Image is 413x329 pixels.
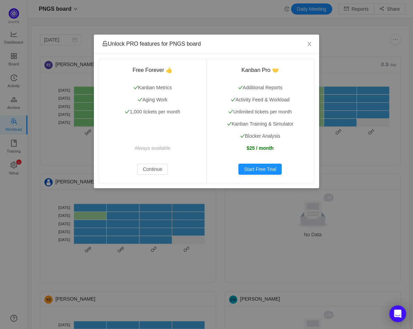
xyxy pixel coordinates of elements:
[133,85,138,90] i: icon: check
[107,84,198,91] p: Kanban Metrics
[138,97,142,102] i: icon: check
[215,67,306,74] h3: Kanban Pro 🤝
[247,145,274,151] strong: $25 / month
[107,67,198,74] h3: Free Forever 👍
[389,305,406,322] div: Open Intercom Messenger
[137,164,168,175] button: Continue
[215,132,306,140] p: Blocker Analysis
[307,41,312,47] i: icon: close
[215,120,306,128] p: Kanban Training & Simulator
[227,121,232,126] i: icon: check
[125,109,180,115] span: 1,000 tickets per month
[228,109,233,114] i: icon: check
[238,85,243,90] i: icon: check
[125,109,130,114] i: icon: check
[300,35,319,54] button: Close
[102,41,201,47] span: Unlock PRO features for PNGS board
[107,96,198,103] p: Aging Work
[238,164,282,175] button: Start Free Trial
[107,145,198,152] p: Always available
[240,134,245,138] i: icon: check
[102,41,108,46] i: icon: unlock
[231,97,236,102] i: icon: check
[215,96,306,103] p: Activity Feed & Workload
[215,84,306,91] p: Additional Reports
[215,108,306,116] p: Unlimited tickets per month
